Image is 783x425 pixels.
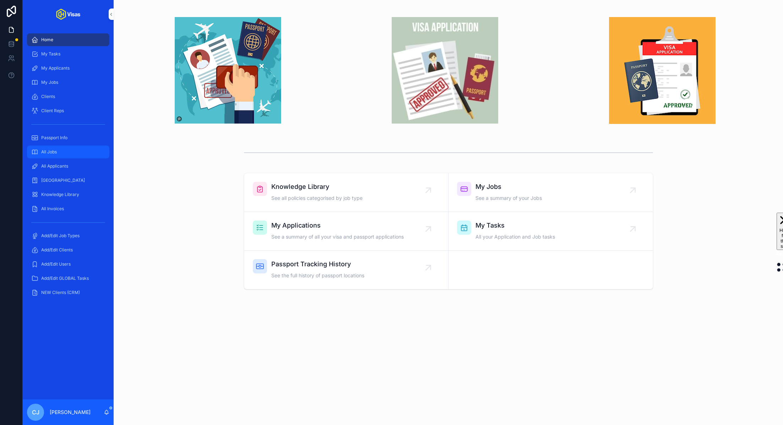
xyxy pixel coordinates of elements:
a: All Jobs [27,146,109,158]
a: All Invoices [27,202,109,215]
a: My JobsSee a summary of your Jobs [448,173,653,212]
span: Knowledge Library [41,192,79,197]
span: All Applicants [41,163,68,169]
span: Passport Info [41,135,67,141]
span: See the full history of passport locations [271,272,364,279]
a: Home [27,33,109,46]
span: All your Application and Job tasks [475,233,555,240]
span: Home [41,37,53,43]
a: My Applicants [27,62,109,75]
a: Add/Edit GLOBAL Tasks [27,272,109,285]
img: 23834-_img3.png [609,17,716,124]
a: All Applicants [27,160,109,173]
span: My Applications [271,220,404,230]
a: Add/Edit Job Types [27,229,109,242]
a: Add/Edit Users [27,258,109,271]
span: My Applicants [41,65,70,71]
div: scrollable content [23,28,114,308]
a: Passport Tracking HistorySee the full history of passport locations [244,251,448,289]
span: Add/Edit Users [41,261,71,267]
span: CJ [32,408,39,416]
a: Knowledge Library [27,188,109,201]
a: My Tasks [27,48,109,60]
span: Add/Edit GLOBAL Tasks [41,276,89,281]
span: Add/Edit Clients [41,247,73,253]
a: NEW Clients (CRM) [27,286,109,299]
span: Knowledge Library [271,182,363,192]
a: Add/Edit Clients [27,244,109,256]
a: [GEOGRAPHIC_DATA] [27,174,109,187]
span: See all policies categorised by job type [271,195,363,202]
img: 23833-_img2.jpg [392,17,498,124]
span: Clients [41,94,55,99]
span: Add/Edit Job Types [41,233,80,239]
a: Passport Info [27,131,109,144]
span: See a summary of all your visa and passport applications [271,233,404,240]
a: Clients [27,90,109,103]
span: NEW Clients (CRM) [41,290,80,295]
img: 23832-_img1.png [175,17,281,124]
span: All Jobs [41,149,57,155]
span: [GEOGRAPHIC_DATA] [41,178,85,183]
span: My Jobs [475,182,542,192]
span: See a summary of your Jobs [475,195,542,202]
span: My Jobs [41,80,58,85]
a: Knowledge LibrarySee all policies categorised by job type [244,173,448,212]
a: Client Reps [27,104,109,117]
span: All Invoices [41,206,64,212]
span: Client Reps [41,108,64,114]
span: My Tasks [41,51,60,57]
p: [PERSON_NAME] [50,409,91,416]
img: App logo [56,9,80,20]
a: My Jobs [27,76,109,89]
span: Passport Tracking History [271,259,364,269]
a: My ApplicationsSee a summary of all your visa and passport applications [244,212,448,251]
a: My TasksAll your Application and Job tasks [448,212,653,251]
span: My Tasks [475,220,555,230]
